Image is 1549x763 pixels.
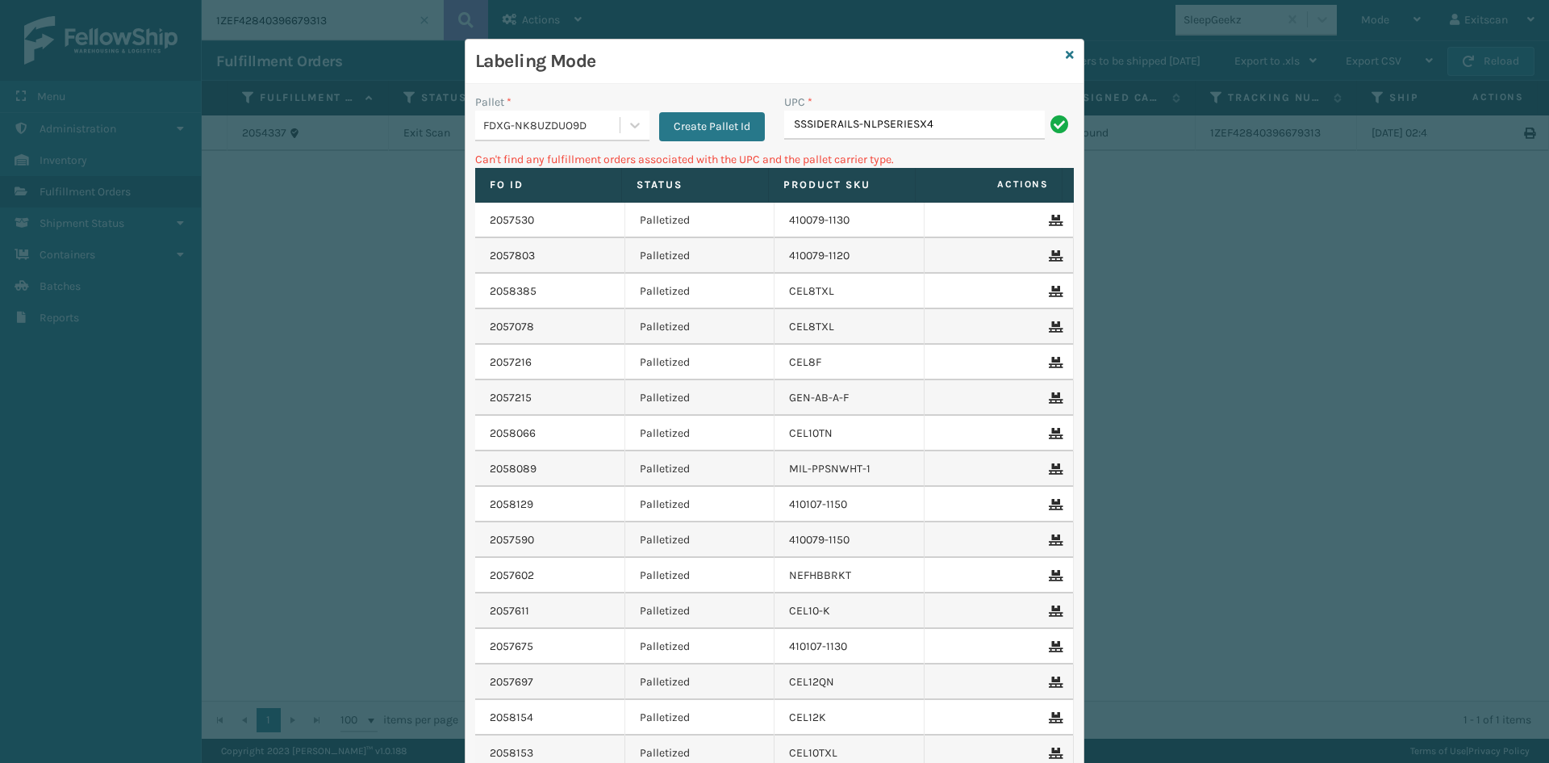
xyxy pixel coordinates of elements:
td: CEL10TN [774,416,925,451]
td: CEL12QN [774,664,925,700]
td: CEL12K [774,700,925,736]
i: Remove From Pallet [1049,250,1058,262]
td: Palletized [625,451,775,487]
a: 2058129 [490,497,533,513]
td: Palletized [625,593,775,629]
td: MIL-PPSNWHT-1 [774,451,925,487]
i: Remove From Pallet [1049,286,1058,297]
td: Palletized [625,380,775,416]
i: Remove From Pallet [1049,499,1058,510]
a: 2057215 [490,390,532,406]
a: 2057216 [490,354,532,371]
td: Palletized [625,416,775,451]
label: UPC [784,94,812,111]
td: Palletized [625,309,775,345]
a: 2057697 [490,674,533,690]
i: Remove From Pallet [1049,357,1058,368]
i: Remove From Pallet [1049,215,1058,226]
label: Fo Id [490,178,607,192]
a: 2058089 [490,461,537,477]
td: CEL10-K [774,593,925,629]
td: Palletized [625,274,775,309]
td: Palletized [625,345,775,380]
td: NEFHBBRKT [774,558,925,593]
a: 2057611 [490,603,529,619]
i: Remove From Pallet [1049,641,1058,652]
td: GEN-AB-A-F [774,380,925,416]
p: Can't find any fulfillment orders associated with the UPC and the pallet carrier type. [475,151,1074,168]
h3: Labeling Mode [475,49,1059,73]
td: CEL8TXL [774,309,925,345]
i: Remove From Pallet [1049,392,1058,404]
label: Pallet [475,94,511,111]
a: 2057590 [490,532,534,548]
td: 410107-1130 [774,629,925,664]
td: 410079-1150 [774,522,925,558]
i: Remove From Pallet [1049,321,1058,333]
td: Palletized [625,238,775,274]
a: 2057078 [490,319,534,335]
span: Actions [921,171,1058,198]
td: 410079-1130 [774,203,925,238]
td: CEL8TXL [774,274,925,309]
a: 2057602 [490,568,534,584]
td: 410079-1120 [774,238,925,274]
button: Create Pallet Id [659,112,765,141]
i: Remove From Pallet [1049,677,1058,688]
td: Palletized [625,522,775,558]
td: Palletized [625,487,775,522]
td: Palletized [625,664,775,700]
a: 2057530 [490,212,534,228]
i: Remove From Pallet [1049,428,1058,439]
td: Palletized [625,700,775,736]
a: 2057803 [490,248,535,264]
td: 410107-1150 [774,487,925,522]
td: CEL8F [774,345,925,380]
div: FDXG-NK8UZDUO9D [483,117,621,134]
a: 2058154 [490,710,533,726]
i: Remove From Pallet [1049,570,1058,581]
td: Palletized [625,203,775,238]
a: 2058066 [490,426,536,442]
td: Palletized [625,629,775,664]
label: Product SKU [783,178,900,192]
i: Remove From Pallet [1049,712,1058,723]
label: Status [637,178,754,192]
td: Palletized [625,558,775,593]
i: Remove From Pallet [1049,748,1058,759]
i: Remove From Pallet [1049,606,1058,617]
a: 2057675 [490,639,533,655]
i: Remove From Pallet [1049,535,1058,546]
i: Remove From Pallet [1049,463,1058,475]
a: 2058153 [490,745,533,761]
a: 2058385 [490,283,537,300]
